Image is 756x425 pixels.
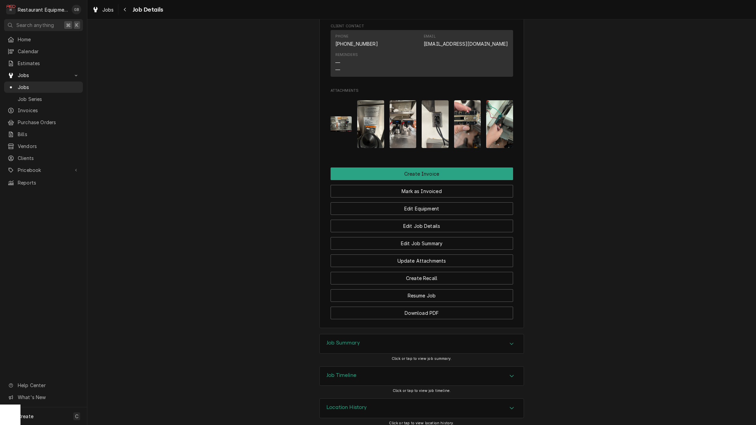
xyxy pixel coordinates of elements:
span: Vendors [18,143,79,150]
button: Edit Job Details [331,220,513,232]
span: Job Series [18,96,79,103]
button: Edit Equipment [331,202,513,215]
div: Button Group Row [331,284,513,302]
div: Contact [331,30,513,77]
span: Job Details [131,5,163,14]
span: Attachments [331,95,513,153]
div: Client Contact [331,24,513,80]
a: Job Series [4,93,83,105]
div: Restaurant Equipment Diagnostics [18,6,68,13]
button: Resume Job [331,289,513,302]
div: Button Group Row [331,250,513,267]
button: Edit Job Summary [331,237,513,250]
span: Click or tap to view job summary. [392,356,452,361]
span: K [75,21,78,29]
img: 4ZAL8N6dRYm4Sz5bfGZh [422,100,449,148]
button: Create Recall [331,272,513,284]
div: Button Group Row [331,167,513,180]
div: Phone [335,34,349,39]
a: Invoices [4,105,83,116]
h3: Job Summary [326,340,360,346]
a: Go to Jobs [4,70,83,81]
div: Button Group Row [331,302,513,319]
div: Button Group Row [331,232,513,250]
a: Calendar [4,46,83,57]
a: Estimates [4,58,83,69]
span: Calendar [18,48,79,55]
a: Go to Help Center [4,380,83,391]
span: Jobs [102,6,114,13]
a: Clients [4,152,83,164]
button: Update Attachments [331,254,513,267]
div: Email [424,34,508,47]
a: Home [4,34,83,45]
div: Button Group [331,167,513,319]
span: Purchase Orders [18,119,79,126]
div: Reminders [335,52,358,58]
span: Bills [18,131,79,138]
span: Jobs [18,72,69,79]
span: Invoices [18,107,79,114]
span: Client Contact [331,24,513,29]
div: Job Timeline [319,366,524,386]
div: Gary Beaver's Avatar [72,5,81,14]
a: [PHONE_NUMBER] [335,41,378,47]
div: Restaurant Equipment Diagnostics's Avatar [6,5,16,14]
button: Accordion Details Expand Trigger [320,367,524,386]
div: Button Group Row [331,215,513,232]
div: Button Group Row [331,197,513,215]
span: Help Center [18,382,79,389]
img: zuu6oLKTPGTzfylNajcQ [486,100,513,148]
button: Mark as Invoiced [331,185,513,197]
span: C [75,413,78,420]
a: Purchase Orders [4,117,83,128]
img: 4MzqI6XNQjmX5pSKzdLO [390,100,417,148]
span: Search anything [16,21,54,29]
button: Search anything⌘K [4,19,83,31]
div: Client Contact List [331,30,513,80]
a: [EMAIL_ADDRESS][DOMAIN_NAME] [424,41,508,47]
a: Jobs [4,82,83,93]
div: Location History [319,398,524,418]
span: Attachments [331,88,513,93]
img: 4iHpWNZiTkWX47qWIegm [454,100,481,148]
div: Attachments [331,88,513,153]
div: Phone [335,34,378,47]
a: Reports [4,177,83,188]
div: Button Group Row [331,180,513,197]
img: mT0Gd4FmSnm7EhqMLvTW [357,100,384,148]
button: Accordion Details Expand Trigger [320,399,524,418]
span: ⌘ [66,21,71,29]
div: Accordion Header [320,399,524,418]
span: Jobs [18,84,79,91]
a: Go to What's New [4,392,83,403]
div: Button Group Row [331,267,513,284]
div: Job Summary [319,334,524,354]
a: Go to Pricebook [4,164,83,176]
a: Bills [4,129,83,140]
button: Accordion Details Expand Trigger [320,334,524,353]
a: Jobs [89,4,117,15]
div: — [335,59,340,66]
a: Vendors [4,141,83,152]
div: Email [424,34,436,39]
h3: Job Timeline [326,372,357,379]
div: Accordion Header [320,367,524,386]
span: Home [18,36,79,43]
button: Create Invoice [331,167,513,180]
span: What's New [18,394,79,401]
div: GB [72,5,81,14]
div: Reminders [335,52,358,73]
h3: Location History [326,404,367,411]
span: Create [18,413,33,419]
span: Click or tap to view job timeline. [393,389,451,393]
span: Clients [18,155,79,162]
div: R [6,5,16,14]
div: — [335,66,340,73]
span: Pricebook [18,166,69,174]
img: FmC5ecBiRSOgAsVoqXeb [325,116,352,131]
span: Estimates [18,60,79,67]
div: Accordion Header [320,334,524,353]
button: Navigate back [120,4,131,15]
button: Download PDF [331,307,513,319]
